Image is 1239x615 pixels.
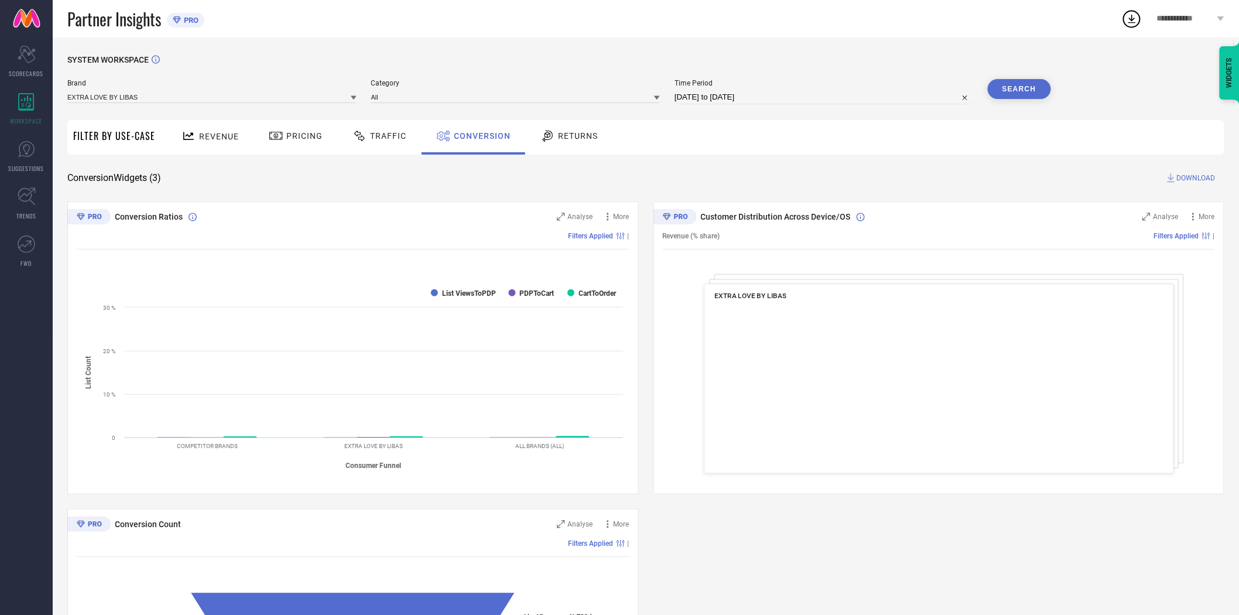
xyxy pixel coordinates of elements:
[103,391,115,398] text: 10 %
[628,539,629,548] span: |
[675,90,973,104] input: Select time period
[112,435,115,441] text: 0
[73,129,155,143] span: Filter By Use-Case
[454,131,511,141] span: Conversion
[701,212,851,221] span: Customer Distribution Across Device/OS
[85,356,93,389] tspan: List Count
[286,131,323,141] span: Pricing
[558,131,598,141] span: Returns
[714,292,786,300] span: EXTRA LOVE BY LIBAS
[103,305,115,311] text: 30 %
[67,517,111,534] div: Premium
[568,213,593,221] span: Analyse
[988,79,1051,99] button: Search
[569,232,614,240] span: Filters Applied
[67,209,111,227] div: Premium
[115,212,183,221] span: Conversion Ratios
[568,520,593,528] span: Analyse
[1199,213,1215,221] span: More
[371,79,660,87] span: Category
[346,462,402,470] tspan: Consumer Funnel
[103,348,115,354] text: 20 %
[115,520,181,529] span: Conversion Count
[614,520,629,528] span: More
[67,55,149,64] span: SYSTEM WORKSPACE
[16,211,36,220] span: TRENDS
[181,16,198,25] span: PRO
[9,69,44,78] span: SCORECARDS
[663,232,720,240] span: Revenue (% share)
[1142,213,1151,221] svg: Zoom
[1213,232,1215,240] span: |
[557,213,565,221] svg: Zoom
[579,289,617,298] text: CartToOrder
[1154,232,1199,240] span: Filters Applied
[344,443,403,449] text: EXTRA LOVE BY LIBAS
[199,132,239,141] span: Revenue
[11,117,43,125] span: WORKSPACE
[442,289,496,298] text: List ViewsToPDP
[520,289,555,298] text: PDPToCart
[67,79,357,87] span: Brand
[1177,172,1216,184] span: DOWNLOAD
[516,443,564,449] text: ALL BRANDS (ALL)
[67,172,161,184] span: Conversion Widgets ( 3 )
[675,79,973,87] span: Time Period
[628,232,629,240] span: |
[21,259,32,268] span: FWD
[557,520,565,528] svg: Zoom
[177,443,238,449] text: COMPETITOR BRANDS
[1154,213,1179,221] span: Analyse
[9,164,45,173] span: SUGGESTIONS
[370,131,406,141] span: Traffic
[569,539,614,548] span: Filters Applied
[1121,8,1142,29] div: Open download list
[67,7,161,31] span: Partner Insights
[653,209,697,227] div: Premium
[614,213,629,221] span: More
